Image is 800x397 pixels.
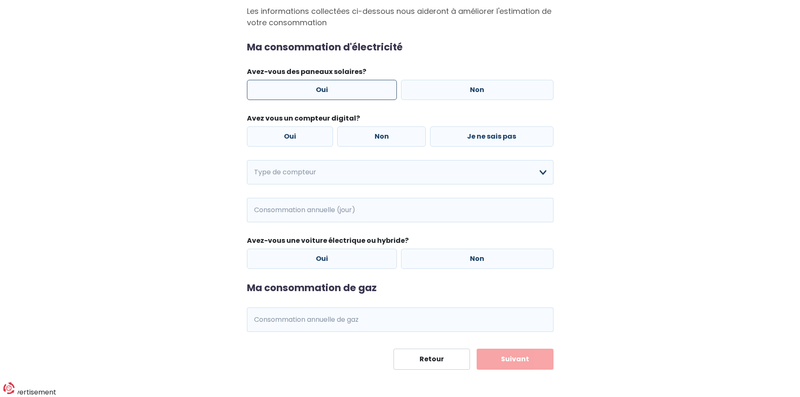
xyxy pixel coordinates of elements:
[247,198,270,222] span: kWh
[247,308,270,332] span: kWh
[247,67,553,80] legend: Avez-vous des paneaux solaires?
[393,349,470,370] button: Retour
[247,249,397,269] label: Oui
[247,126,333,147] label: Oui
[247,80,397,100] label: Oui
[401,249,553,269] label: Non
[247,113,553,126] legend: Avez vous un compteur digital?
[430,126,553,147] label: Je ne sais pas
[477,349,553,370] button: Suivant
[401,80,553,100] label: Non
[337,126,426,147] label: Non
[247,5,553,28] p: Les informations collectées ci-dessous nous aideront à améliorer l'estimation de votre consommation
[247,42,553,53] h2: Ma consommation d'électricité
[247,236,553,249] legend: Avez-vous une voiture électrique ou hybride?
[247,282,553,294] h2: Ma consommation de gaz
